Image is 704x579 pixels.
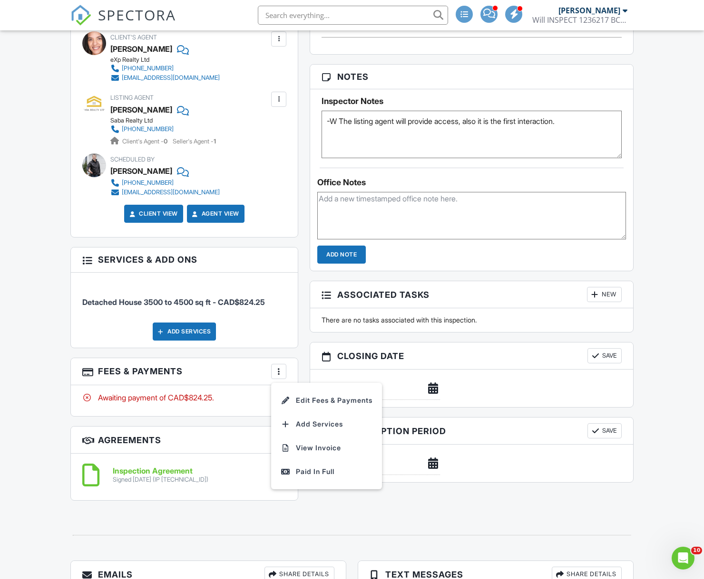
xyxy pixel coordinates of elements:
span: 10 [691,547,702,554]
img: The Best Home Inspection Software - Spectora [70,5,91,26]
span: Closing date [337,350,404,362]
div: eXp Realty Ltd [110,56,227,64]
div: Will INSPECT 1236217 BC LTD [532,15,627,25]
div: [PERSON_NAME] [110,164,172,178]
iframe: Intercom live chat [672,547,694,570]
span: Listing Agent [110,94,154,101]
h3: Notes [310,65,633,89]
button: Save [587,423,622,438]
a: [EMAIL_ADDRESS][DOMAIN_NAME] [110,188,220,197]
div: [PHONE_NUMBER] [122,179,174,187]
span: Scheduled By [110,156,155,163]
div: Saba Realty Ltd [110,117,216,124]
a: Inspection Agreement Signed [DATE] (IP [TECHNICAL_ID]) [113,467,208,484]
span: Seller's Agent - [173,138,216,145]
a: [PHONE_NUMBER] [110,124,208,134]
h3: Services & Add ons [71,247,298,272]
span: End of Option Period [337,425,446,437]
div: There are no tasks associated with this inspection. [316,315,627,325]
h6: Inspection Agreement [113,467,208,475]
span: Detached House 3500 to 4500 sq ft - CAD$824.25 [82,297,265,307]
div: Add Services [153,323,216,341]
input: Add Note [317,246,366,264]
div: Signed [DATE] (IP [TECHNICAL_ID]) [113,476,208,484]
a: Client View [127,209,178,218]
strong: 1 [214,138,216,145]
input: Search everything... [258,6,448,25]
div: [PERSON_NAME] [558,6,620,15]
div: [PHONE_NUMBER] [122,65,174,72]
a: [PHONE_NUMBER] [110,178,220,188]
input: Select Date [322,377,440,400]
span: Client's Agent - [122,138,169,145]
div: Office Notes [317,178,626,187]
div: [EMAIL_ADDRESS][DOMAIN_NAME] [122,189,220,196]
a: [EMAIL_ADDRESS][DOMAIN_NAME] [110,73,220,83]
div: Awaiting payment of CAD$824.25. [82,392,286,403]
a: [PERSON_NAME] [110,42,172,56]
a: SPECTORA [70,13,176,33]
strong: 0 [164,138,167,145]
h3: Agreements [71,427,298,454]
button: Save [587,348,622,363]
div: [PHONE_NUMBER] [122,125,174,133]
div: [EMAIL_ADDRESS][DOMAIN_NAME] [122,74,220,82]
a: [PHONE_NUMBER] [110,64,220,73]
li: Service: Detached House 3500 to 4500 sq ft [82,280,286,315]
h3: Fees & Payments [71,358,298,385]
div: New [587,287,622,302]
h5: Inspector Notes [322,96,622,106]
span: Client's Agent [110,34,157,41]
span: Associated Tasks [337,288,430,301]
textarea: -W The listing agent will provide access, also it is the first interaction. [322,111,622,158]
a: [PERSON_NAME] [110,103,172,117]
span: SPECTORA [98,5,176,25]
a: Agent View [190,209,239,218]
